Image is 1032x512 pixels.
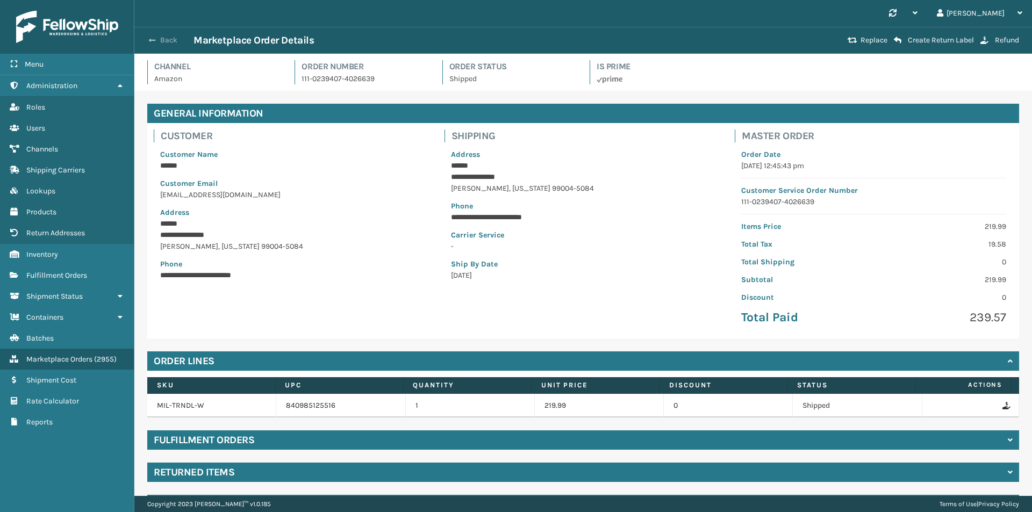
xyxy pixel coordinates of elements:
span: Products [26,207,56,217]
h4: General Information [147,104,1019,123]
button: Create Return Label [891,35,977,45]
label: UPC [285,380,393,390]
h4: Master Order [742,129,1013,142]
p: Items Price [741,221,867,232]
p: 219.99 [880,274,1006,285]
h4: Order Lines [154,355,214,367]
td: 219.99 [535,394,664,417]
p: Total Tax [741,239,867,250]
h4: Returned Items [154,466,234,479]
span: Shipment Cost [26,376,76,385]
i: Replace [848,37,857,44]
p: Ship By Date [451,258,716,270]
span: Containers [26,313,63,322]
div: | [940,496,1019,512]
img: logo [16,11,118,43]
label: Unit Price [541,380,649,390]
p: 19.58 [880,239,1006,250]
span: Rate Calculator [26,396,79,406]
p: Shipped [449,73,577,84]
p: Order Date [741,149,1006,160]
p: Phone [451,200,716,212]
span: Fulfillment Orders [26,271,87,280]
p: Total Paid [741,309,867,326]
h4: Customer [161,129,432,142]
span: Address [160,208,189,217]
span: Administration [26,81,77,90]
h4: Channel [154,60,282,73]
span: Marketplace Orders [26,355,92,364]
h4: Is Prime [597,60,724,73]
label: Quantity [413,380,521,390]
span: Users [26,124,45,133]
h4: Shipping [451,129,722,142]
td: 840985125516 [276,394,405,417]
span: Shipping Carriers [26,165,85,175]
h4: Fulfillment Orders [154,434,254,446]
p: [PERSON_NAME] , [US_STATE] 99004-5084 [160,241,425,252]
td: 0 [664,394,793,417]
span: Menu [25,60,44,69]
h4: Order Number [302,60,429,73]
p: 0 [880,256,1006,268]
p: Copyright 2023 [PERSON_NAME]™ v 1.0.185 [147,496,271,512]
button: Refund [977,35,1022,45]
span: Batches [26,334,54,343]
a: Privacy Policy [978,500,1019,508]
p: Customer Email [160,178,425,189]
p: 0 [880,292,1006,303]
span: Shipment Status [26,292,83,301]
td: 1 [406,394,535,417]
p: 111-0239407-4026639 [741,196,1006,207]
p: Discount [741,292,867,303]
i: Create Return Label [894,36,901,45]
p: 219.99 [880,221,1006,232]
button: Replace [844,35,891,45]
i: Refund Order Line [1002,402,1009,409]
p: - [451,241,716,252]
p: Customer Name [160,149,425,160]
p: [DATE] 12:45:43 pm [741,160,1006,171]
span: Channels [26,145,58,154]
span: Return Addresses [26,228,85,237]
label: Discount [669,380,777,390]
p: Subtotal [741,274,867,285]
p: 111-0239407-4026639 [302,73,429,84]
p: Customer Service Order Number [741,185,1006,196]
p: [PERSON_NAME] , [US_STATE] 99004-5084 [451,183,716,194]
span: Inventory [26,250,58,259]
span: Reports [26,417,53,427]
span: Actions [919,376,1009,394]
button: Back [144,35,193,45]
span: Lookups [26,186,55,196]
span: ( 2955 ) [94,355,117,364]
p: [EMAIL_ADDRESS][DOMAIN_NAME] [160,189,425,200]
h4: Order Status [449,60,577,73]
a: MIL-TRNDL-W [157,401,204,410]
h3: Marketplace Order Details [193,34,314,47]
label: Status [797,380,905,390]
p: Carrier Service [451,229,716,241]
td: Shipped [793,394,922,417]
p: Phone [160,258,425,270]
p: 239.57 [880,309,1006,326]
p: Amazon [154,73,282,84]
label: SKU [157,380,265,390]
a: Terms of Use [940,500,977,508]
p: Total Shipping [741,256,867,268]
span: Address [451,150,480,159]
p: [DATE] [451,270,716,281]
span: Roles [26,103,45,112]
i: Refund [980,37,988,44]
